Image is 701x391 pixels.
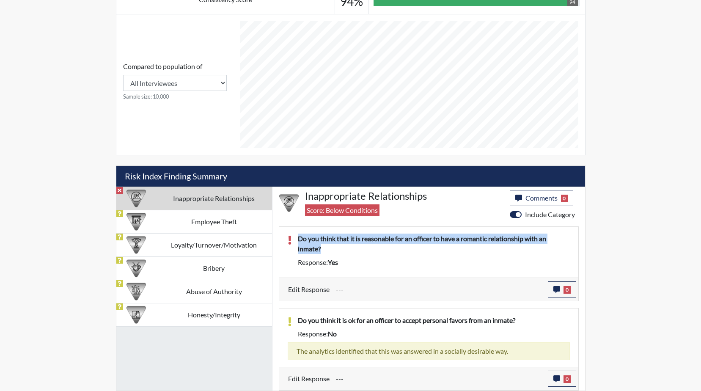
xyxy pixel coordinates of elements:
div: Update the test taker's response, the change might impact the score [330,281,548,297]
img: CATEGORY%20ICON-14.139f8ef7.png [126,189,146,208]
img: CATEGORY%20ICON-14.139f8ef7.png [279,193,299,213]
span: Comments [525,194,558,202]
label: Edit Response [288,371,330,387]
h5: Risk Index Finding Summary [116,166,585,187]
td: Honesty/Integrity [156,303,272,326]
div: Response: [291,257,576,267]
td: Bribery [156,256,272,280]
div: Response: [291,329,576,339]
label: Include Category [525,209,575,220]
span: Score: Below Conditions [305,204,379,216]
div: The analytics identified that this was answered in a socially desirable way. [288,342,570,360]
label: Compared to population of [123,61,202,72]
button: 0 [548,371,576,387]
button: 0 [548,281,576,297]
p: Do you think that it is reasonable for an officer to have a romantic relationship with an inmate? [298,234,570,254]
td: Inappropriate Relationships [156,187,272,210]
small: Sample size: 10,000 [123,93,227,101]
td: Abuse of Authority [156,280,272,303]
span: 0 [561,195,568,202]
img: CATEGORY%20ICON-07.58b65e52.png [126,212,146,231]
img: CATEGORY%20ICON-11.a5f294f4.png [126,305,146,325]
p: Do you think it is ok for an officer to accept personal favors from an inmate? [298,315,570,325]
h4: Inappropriate Relationships [305,190,503,202]
span: 0 [564,286,571,294]
td: Employee Theft [156,210,272,233]
span: yes [328,258,338,266]
div: Consistency Score comparison among population [123,61,227,101]
div: Update the test taker's response, the change might impact the score [330,371,548,387]
img: CATEGORY%20ICON-03.c5611939.png [126,259,146,278]
td: Loyalty/Turnover/Motivation [156,233,272,256]
span: no [328,330,337,338]
img: CATEGORY%20ICON-01.94e51fac.png [126,282,146,301]
img: CATEGORY%20ICON-17.40ef8247.png [126,235,146,255]
label: Edit Response [288,281,330,297]
button: Comments0 [510,190,574,206]
span: 0 [564,375,571,383]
